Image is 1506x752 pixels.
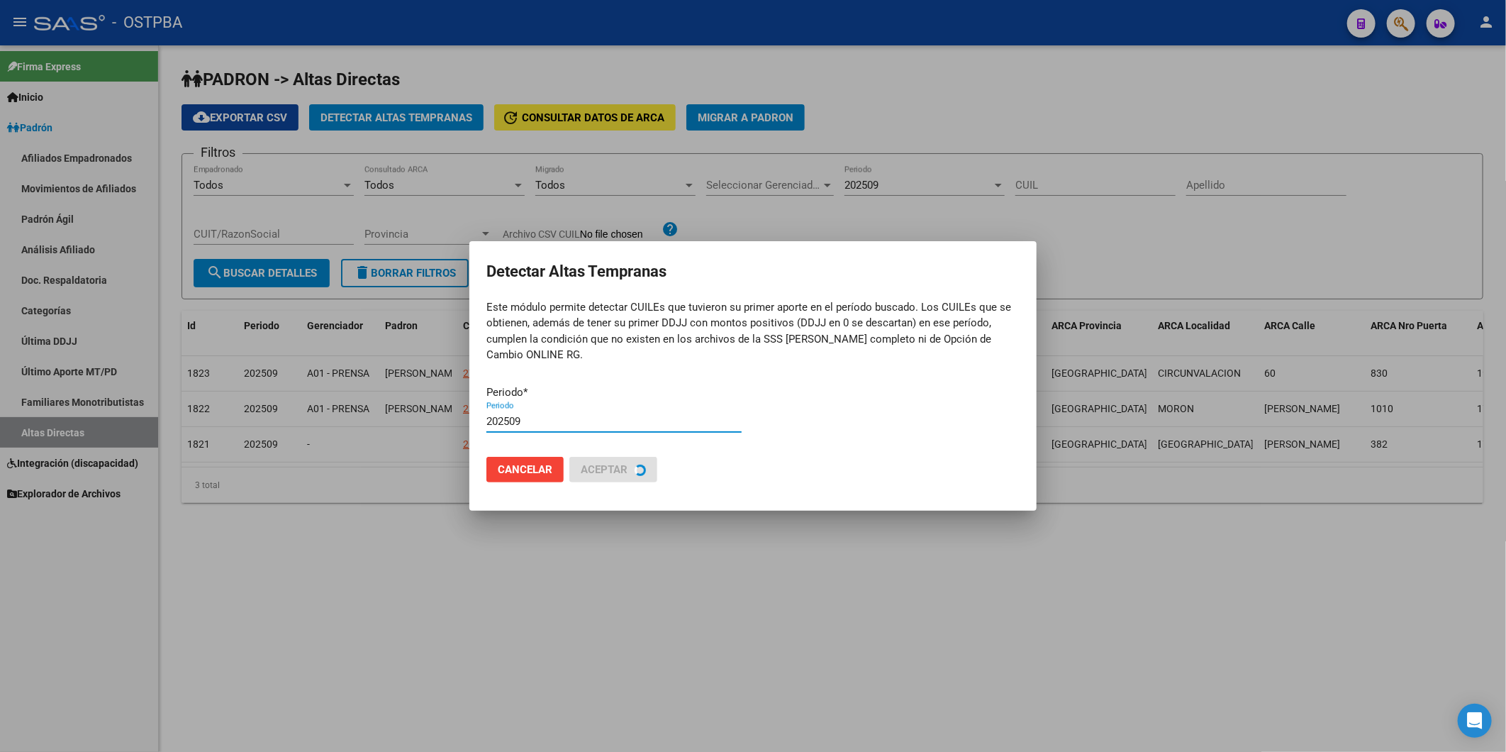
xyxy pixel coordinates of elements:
[498,463,552,476] span: Cancelar
[486,385,742,401] p: Periodo
[486,457,564,482] button: Cancelar
[1458,704,1492,738] div: Open Intercom Messenger
[486,299,1020,363] p: Este módulo permite detectar CUILEs que tuvieron su primer aporte en el período buscado. Los CUIL...
[569,457,657,482] button: Aceptar
[486,258,1020,285] h2: Detectar Altas Tempranas
[581,463,627,476] span: Aceptar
